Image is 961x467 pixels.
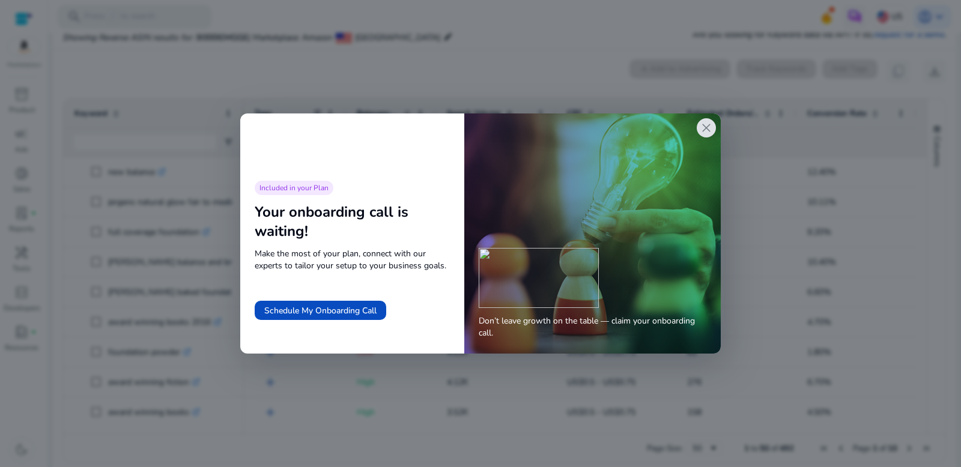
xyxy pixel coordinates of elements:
span: Don’t leave growth on the table — claim your onboarding call. [479,315,706,339]
span: Schedule My Onboarding Call [264,304,377,317]
span: Included in your Plan [259,183,329,193]
div: Your onboarding call is waiting! [255,202,450,241]
button: Schedule My Onboarding Call [255,301,386,320]
span: close [699,121,714,135]
span: Make the most of your plan, connect with our experts to tailor your setup to your business goals. [255,248,450,272]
